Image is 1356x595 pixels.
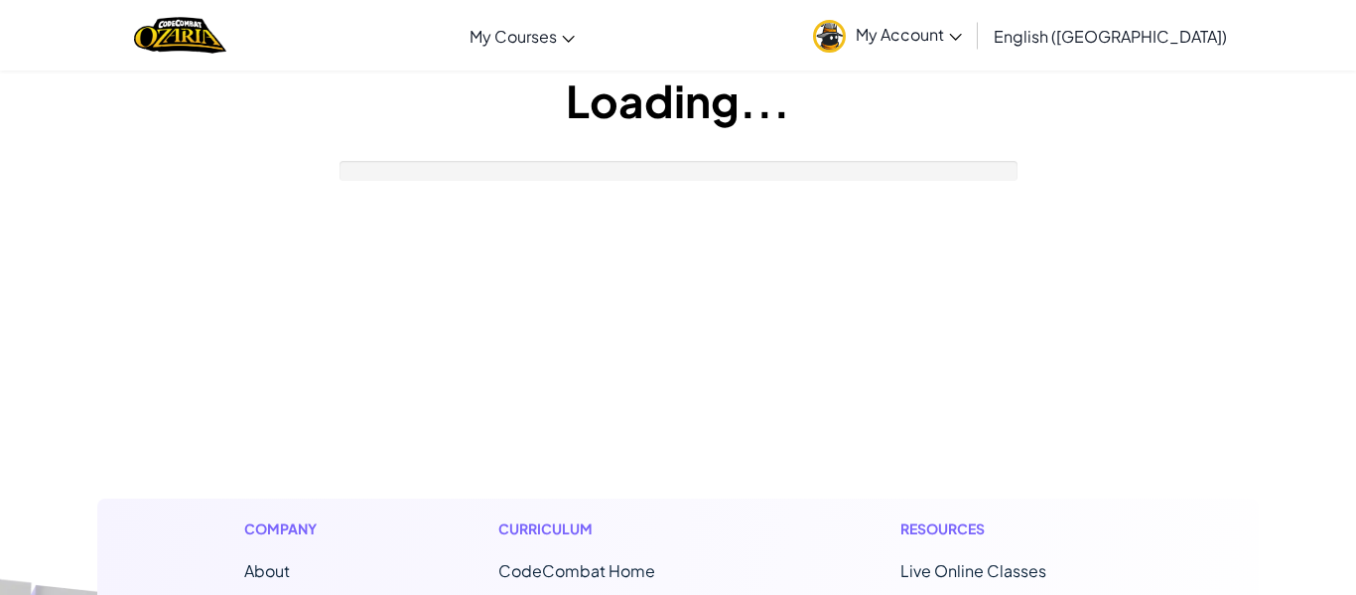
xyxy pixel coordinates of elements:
h1: Company [244,519,337,539]
h1: Resources [900,519,1112,539]
span: CodeCombat Home [498,560,655,581]
span: My Account [856,24,962,45]
a: My Account [803,4,972,67]
a: About [244,560,290,581]
span: English ([GEOGRAPHIC_DATA]) [994,26,1227,47]
a: Live Online Classes [900,560,1046,581]
h1: Curriculum [498,519,739,539]
a: My Courses [460,9,585,63]
img: Home [134,15,226,56]
span: My Courses [470,26,557,47]
a: English ([GEOGRAPHIC_DATA]) [984,9,1237,63]
a: Ozaria by CodeCombat logo [134,15,226,56]
img: avatar [813,20,846,53]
